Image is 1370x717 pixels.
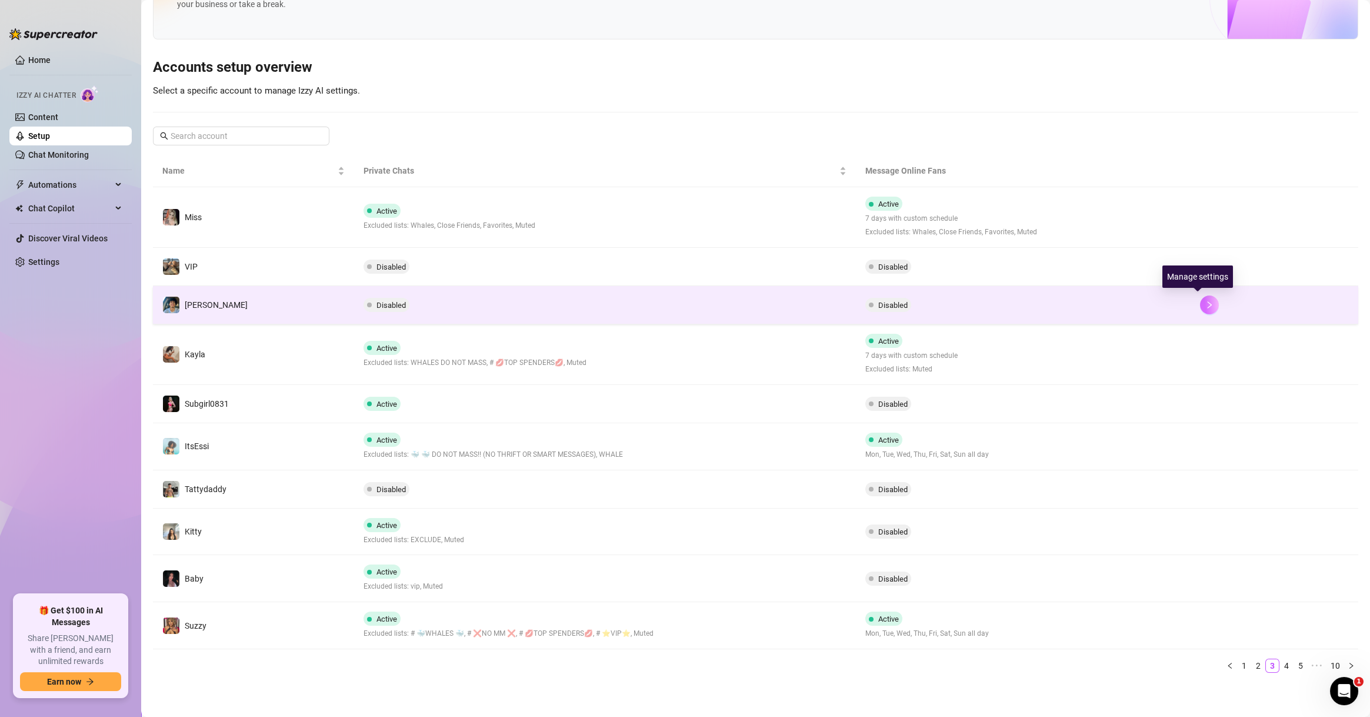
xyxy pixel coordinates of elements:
[1279,659,1294,673] li: 4
[865,350,958,361] span: 7 days with custom schedule
[878,337,899,346] span: Active
[1200,296,1219,314] button: right
[28,55,51,65] a: Home
[163,523,179,540] img: Kitty
[15,204,23,213] img: Chat Copilot
[153,58,1358,77] h3: Accounts setup overview
[47,677,81,686] span: Earn now
[185,399,229,409] span: Subgirl0831
[163,481,179,497] img: Tattydaddy
[20,605,121,628] span: 🎁 Get $100 in AI Messages
[1326,659,1344,673] li: 10
[878,527,908,536] span: Disabled
[1344,659,1358,673] button: right
[364,581,443,592] span: Excluded lists: vip, Muted
[364,164,838,177] span: Private Chats
[1308,659,1326,673] span: •••
[162,164,335,177] span: Name
[364,449,623,460] span: Excluded lists: 🐳 🐳 DO NOT MASS!! (NO THRIFT OR SMART MESSAGES), WHALE
[153,155,354,187] th: Name
[163,297,179,313] img: Elijah
[185,527,202,536] span: Kitty
[1294,659,1308,673] li: 5
[1280,659,1293,672] a: 4
[28,175,112,194] span: Automations
[376,263,406,271] span: Disabled
[1238,659,1251,672] a: 1
[185,442,209,451] span: ItsEssi
[364,628,654,639] span: Excluded lists: # 🐳WHALES 🐳, # ❌NO MM ❌, # 💋TOP SPENDERS💋, # ⭐️VIP⭐️, Muted
[376,400,397,409] span: Active
[878,575,908,583] span: Disabled
[376,567,397,576] span: Active
[878,400,908,409] span: Disabled
[865,227,1037,238] span: Excluded lists: Whales, Close Friends, Favorites, Muted
[9,28,98,40] img: logo-BBDzfeDw.svg
[163,209,179,225] img: Miss
[1237,659,1251,673] li: 1
[878,263,908,271] span: Disabled
[185,574,204,583] span: Baby
[163,346,179,363] img: Kayla
[185,484,226,494] span: Tattydaddy
[185,621,206,630] span: Suzzy
[878,200,899,208] span: Active
[16,90,76,101] span: Izzy AI Chatter
[376,344,397,353] span: Active
[1226,662,1234,669] span: left
[171,130,313,142] input: Search account
[376,615,397,623] span: Active
[865,364,958,375] span: Excluded lists: Muted
[1348,662,1355,669] span: right
[865,449,989,460] span: Mon, Tue, Wed, Thu, Fri, Sat, Sun all day
[86,678,94,686] span: arrow-right
[185,300,248,310] span: [PERSON_NAME]
[163,618,179,634] img: Suzzy
[81,85,99,102] img: AI Chatter
[15,180,25,190] span: thunderbolt
[20,633,121,668] span: Share [PERSON_NAME] with a friend, and earn unlimited rewards
[364,535,464,546] span: Excluded lists: EXCLUDE, Muted
[878,615,899,623] span: Active
[354,155,856,187] th: Private Chats
[163,438,179,454] img: ItsEssi
[1308,659,1326,673] li: Next 5 Pages
[185,350,205,359] span: Kayla
[28,112,58,122] a: Content
[1265,659,1279,673] li: 3
[865,628,989,639] span: Mon, Tue, Wed, Thu, Fri, Sat, Sun all day
[376,485,406,494] span: Disabled
[364,357,586,369] span: Excluded lists: WHALES DO NOT MASS, # 💋TOP SPENDERS💋, Muted
[1330,677,1358,705] iframe: Intercom live chat
[376,521,397,530] span: Active
[20,672,121,691] button: Earn nowarrow-right
[1344,659,1358,673] li: Next Page
[185,213,202,222] span: Miss
[376,301,406,310] span: Disabled
[185,262,198,271] span: VIP
[1251,659,1265,673] li: 2
[1205,301,1214,309] span: right
[878,301,908,310] span: Disabled
[1162,265,1233,288] div: Manage settings
[856,155,1191,187] th: Message Online Fans
[878,436,899,444] span: Active
[28,199,112,218] span: Chat Copilot
[1354,677,1364,686] span: 1
[376,436,397,444] span: Active
[1266,659,1279,672] a: 3
[28,257,59,267] a: Settings
[364,220,535,231] span: Excluded lists: Whales, Close Friends, Favorites, Muted
[163,570,179,587] img: Baby
[163,396,179,412] img: Subgirl0831
[163,258,179,275] img: VIP
[376,207,397,215] span: Active
[878,485,908,494] span: Disabled
[1223,659,1237,673] button: left
[28,131,50,141] a: Setup
[28,234,108,243] a: Discover Viral Videos
[1327,659,1344,672] a: 10
[1223,659,1237,673] li: Previous Page
[153,85,360,96] span: Select a specific account to manage Izzy AI settings.
[1252,659,1265,672] a: 2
